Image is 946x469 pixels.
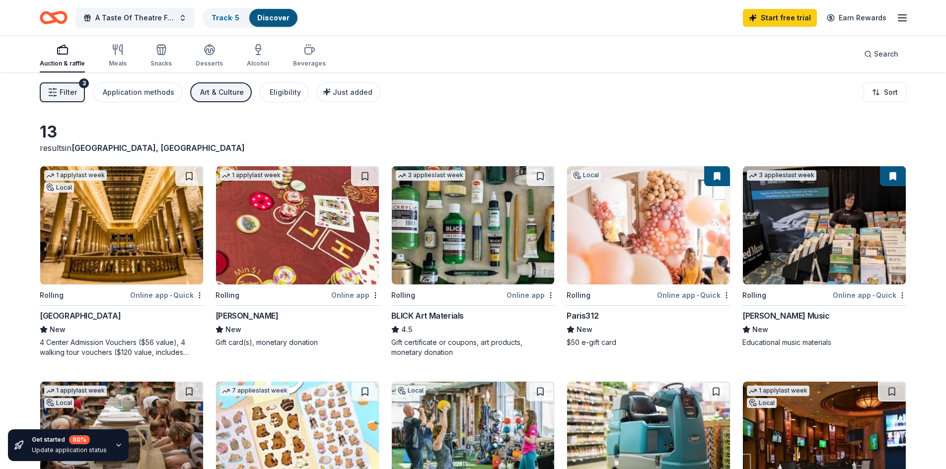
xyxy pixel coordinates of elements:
a: Image for Alfred Music3 applieslast weekRollingOnline app•Quick[PERSON_NAME] MusicNewEducational ... [742,166,906,347]
span: New [752,324,768,335]
div: 3 applies last week [396,170,465,181]
img: Image for BLICK Art Materials [392,166,555,284]
div: Rolling [40,289,64,301]
button: Auction & raffle [40,40,85,72]
div: Alcohol [247,60,269,67]
div: Rolling [391,289,415,301]
span: [GEOGRAPHIC_DATA], [GEOGRAPHIC_DATA] [72,143,245,153]
span: Just added [333,88,372,96]
img: Image for Chicago Architecture Center [40,166,203,284]
div: Educational music materials [742,337,906,347]
span: Sort [884,86,898,98]
div: [PERSON_NAME] [216,310,279,322]
div: Gift certificate or coupons, art products, monetary donation [391,337,555,357]
img: Image for Paris312 [567,166,730,284]
div: Local [571,170,601,180]
div: Beverages [293,60,326,67]
a: Discover [257,13,290,22]
div: Application methods [103,86,174,98]
div: [GEOGRAPHIC_DATA] [40,310,121,322]
span: New [50,324,66,335]
button: Just added [317,82,380,102]
span: New [577,324,592,335]
div: Online app [331,289,379,301]
div: 1 apply last week [220,170,283,181]
div: 7 applies last week [220,386,290,396]
div: $50 e-gift card [567,337,730,347]
button: A Taste Of Theatre Festival [75,8,195,28]
div: Online app [507,289,555,301]
a: Earn Rewards [821,9,892,27]
div: 1 apply last week [44,170,107,181]
img: Image for Alfred Music [743,166,906,284]
div: Art & Culture [200,86,244,98]
span: • [873,291,874,299]
div: Local [396,386,426,396]
button: Track· 5Discover [203,8,298,28]
div: results [40,142,379,154]
div: 1 apply last week [44,386,107,396]
div: Local [747,398,777,408]
button: Meals [109,40,127,72]
span: Filter [60,86,77,98]
button: Eligibility [260,82,309,102]
a: Image for Chicago Architecture Center1 applylast weekLocalRollingOnline app•Quick[GEOGRAPHIC_DATA... [40,166,204,357]
div: [PERSON_NAME] Music [742,310,829,322]
button: Sort [864,82,906,102]
span: in [65,143,245,153]
div: Snacks [150,60,172,67]
button: Beverages [293,40,326,72]
div: Desserts [196,60,223,67]
div: Online app Quick [130,289,204,301]
img: Image for Boyd Gaming [216,166,379,284]
div: Local [44,183,74,193]
a: Image for Boyd Gaming1 applylast weekRollingOnline app[PERSON_NAME]NewGift card(s), monetary dona... [216,166,379,347]
div: Meals [109,60,127,67]
button: Search [856,44,906,64]
button: Art & Culture [190,82,252,102]
div: 1 apply last week [747,386,809,396]
a: Home [40,6,68,29]
a: Image for BLICK Art Materials3 applieslast weekRollingOnline appBLICK Art Materials4.5Gift certif... [391,166,555,357]
div: Get started [32,435,107,444]
button: Alcohol [247,40,269,72]
span: A Taste Of Theatre Festival [95,12,175,24]
div: Rolling [567,289,590,301]
div: Online app Quick [833,289,906,301]
span: • [170,291,172,299]
div: Paris312 [567,310,598,322]
div: BLICK Art Materials [391,310,464,322]
span: • [697,291,699,299]
div: Eligibility [270,86,301,98]
a: Image for Paris312LocalRollingOnline app•QuickParis312New$50 e-gift card [567,166,730,347]
button: Application methods [93,82,182,102]
div: Update application status [32,446,107,454]
button: Desserts [196,40,223,72]
a: Track· 5 [212,13,239,22]
div: 3 [79,78,89,88]
div: Auction & raffle [40,60,85,67]
div: Rolling [216,289,239,301]
span: Search [874,48,898,60]
div: 3 applies last week [747,170,816,181]
button: Snacks [150,40,172,72]
span: 4.5 [401,324,412,335]
a: Start free trial [743,9,817,27]
div: Online app Quick [657,289,730,301]
div: Gift card(s), monetary donation [216,337,379,347]
div: 4 Center Admission Vouchers ($56 value), 4 walking tour vouchers ($120 value, includes Center Adm... [40,337,204,357]
button: Filter3 [40,82,85,102]
div: Rolling [742,289,766,301]
div: Local [44,398,74,408]
div: 80 % [69,435,90,444]
span: New [225,324,241,335]
div: 13 [40,122,379,142]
